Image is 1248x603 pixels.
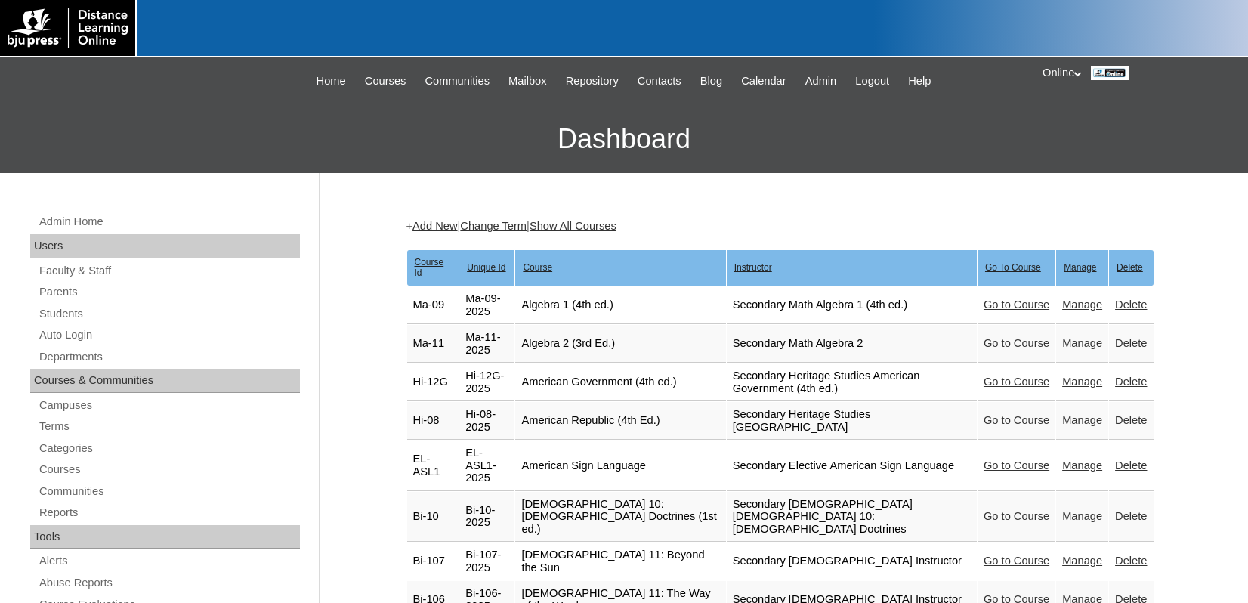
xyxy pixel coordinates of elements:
[38,261,300,280] a: Faculty & Staff
[984,459,1049,472] a: Go to Course
[407,543,459,580] td: Bi-107
[1062,414,1102,426] a: Manage
[798,73,845,90] a: Admin
[515,492,725,543] td: [DEMOGRAPHIC_DATA] 10: [DEMOGRAPHIC_DATA] Doctrines (1st ed.)
[727,543,977,580] td: Secondary [DEMOGRAPHIC_DATA] Instructor
[38,212,300,231] a: Admin Home
[1117,262,1143,273] u: Delete
[741,73,786,90] span: Calendar
[848,73,897,90] a: Logout
[1115,510,1147,522] a: Delete
[406,218,1154,234] div: + | |
[984,555,1049,567] a: Go to Course
[459,441,514,491] td: EL-ASL1-2025
[38,552,300,571] a: Alerts
[727,325,977,363] td: Secondary Math Algebra 2
[38,482,300,501] a: Communities
[38,503,300,522] a: Reports
[700,73,722,90] span: Blog
[727,286,977,324] td: Secondary Math Algebra 1 (4th ed.)
[558,73,626,90] a: Repository
[1115,298,1147,311] a: Delete
[415,257,444,278] u: Course Id
[508,73,547,90] span: Mailbox
[38,396,300,415] a: Campuses
[1062,337,1102,349] a: Manage
[459,492,514,543] td: Bi-10-2025
[357,73,414,90] a: Courses
[30,234,300,258] div: Users
[515,363,725,401] td: American Government (4th ed.)
[407,325,459,363] td: Ma-11
[727,492,977,543] td: Secondary [DEMOGRAPHIC_DATA] [DEMOGRAPHIC_DATA] 10: [DEMOGRAPHIC_DATA] Doctrines
[984,376,1049,388] a: Go to Course
[8,105,1240,173] h3: Dashboard
[459,402,514,440] td: Hi-08-2025
[523,262,552,273] u: Course
[412,220,457,232] a: Add New
[1062,555,1102,567] a: Manage
[984,510,1049,522] a: Go to Course
[515,543,725,580] td: [DEMOGRAPHIC_DATA] 11: Beyond the Sun
[1062,459,1102,472] a: Manage
[727,402,977,440] td: Secondary Heritage Studies [GEOGRAPHIC_DATA]
[38,439,300,458] a: Categories
[309,73,354,90] a: Home
[693,73,730,90] a: Blog
[407,441,459,491] td: EL-ASL1
[1062,510,1102,522] a: Manage
[38,574,300,592] a: Abuse Reports
[805,73,837,90] span: Admin
[985,262,1041,273] u: Go To Course
[8,8,128,48] img: logo-white.png
[1062,376,1102,388] a: Manage
[515,441,725,491] td: American Sign Language
[1115,376,1147,388] a: Delete
[1115,459,1147,472] a: Delete
[317,73,346,90] span: Home
[727,441,977,491] td: Secondary Elective American Sign Language
[407,492,459,543] td: Bi-10
[734,262,772,273] u: Instructor
[38,348,300,366] a: Departments
[407,402,459,440] td: Hi-08
[425,73,490,90] span: Communities
[900,73,938,90] a: Help
[530,220,616,232] a: Show All Courses
[1043,65,1233,81] div: Online
[459,286,514,324] td: Ma-09-2025
[30,525,300,549] div: Tools
[1115,414,1147,426] a: Delete
[984,337,1049,349] a: Go to Course
[30,369,300,393] div: Courses & Communities
[38,326,300,345] a: Auto Login
[1091,66,1129,80] img: Online / Instructor
[467,262,505,273] u: Unique Id
[407,363,459,401] td: Hi-12G
[38,283,300,301] a: Parents
[630,73,689,90] a: Contacts
[734,73,793,90] a: Calendar
[566,73,619,90] span: Repository
[638,73,681,90] span: Contacts
[1062,298,1102,311] a: Manage
[365,73,406,90] span: Courses
[908,73,931,90] span: Help
[459,363,514,401] td: Hi-12G-2025
[38,417,300,436] a: Terms
[727,363,977,401] td: Secondary Heritage Studies American Government (4th ed.)
[984,414,1049,426] a: Go to Course
[38,460,300,479] a: Courses
[1115,337,1147,349] a: Delete
[38,305,300,323] a: Students
[855,73,889,90] span: Logout
[515,402,725,440] td: American Republic (4th Ed.)
[1064,262,1096,273] u: Manage
[1115,555,1147,567] a: Delete
[515,286,725,324] td: Algebra 1 (4th ed.)
[459,543,514,580] td: Bi-107-2025
[515,325,725,363] td: Algebra 2 (3rd Ed.)
[984,298,1049,311] a: Go to Course
[501,73,554,90] a: Mailbox
[460,220,527,232] a: Change Term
